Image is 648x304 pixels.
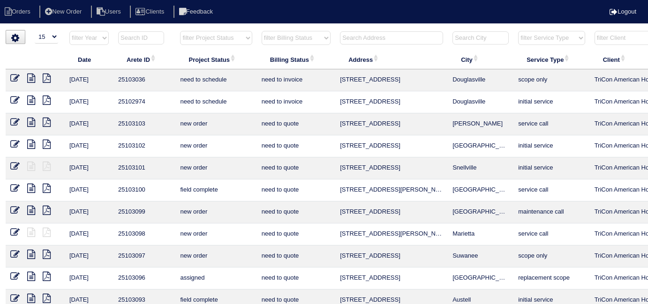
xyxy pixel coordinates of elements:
td: field complete [175,179,256,201]
td: Marietta [448,223,513,245]
td: [STREET_ADDRESS] [335,113,448,135]
td: service call [513,179,589,201]
td: initial service [513,157,589,179]
td: maintenance call [513,201,589,223]
td: need to quote [257,113,335,135]
td: [STREET_ADDRESS] [335,135,448,157]
td: new order [175,223,256,245]
td: 25103036 [113,69,175,91]
td: [DATE] [65,157,113,179]
th: Address: activate to sort column ascending [335,50,448,69]
td: replacement scope [513,267,589,289]
td: [DATE] [65,245,113,267]
th: Project Status: activate to sort column ascending [175,50,256,69]
input: Search City [452,31,509,44]
td: [DATE] [65,135,113,157]
a: Logout [610,8,636,15]
th: City: activate to sort column ascending [448,50,513,69]
td: [DATE] [65,201,113,223]
li: Clients [130,6,172,18]
li: Users [91,6,128,18]
td: service call [513,113,589,135]
td: initial service [513,135,589,157]
td: need to quote [257,201,335,223]
td: [STREET_ADDRESS][PERSON_NAME] [335,179,448,201]
td: 25102974 [113,91,175,113]
td: 25103100 [113,179,175,201]
td: [STREET_ADDRESS][PERSON_NAME] [335,223,448,245]
td: [DATE] [65,223,113,245]
td: 25103097 [113,245,175,267]
td: [DATE] [65,113,113,135]
td: [DATE] [65,91,113,113]
td: [STREET_ADDRESS] [335,201,448,223]
td: new order [175,113,256,135]
td: [DATE] [65,267,113,289]
td: [GEOGRAPHIC_DATA] [448,135,513,157]
td: service call [513,223,589,245]
td: 25103096 [113,267,175,289]
td: [PERSON_NAME] [448,113,513,135]
td: initial service [513,91,589,113]
li: New Order [39,6,89,18]
td: need to quote [257,179,335,201]
input: Search Address [340,31,443,44]
td: assigned [175,267,256,289]
a: New Order [39,8,89,15]
td: new order [175,157,256,179]
td: 25103103 [113,113,175,135]
td: need to quote [257,223,335,245]
td: Snellville [448,157,513,179]
td: [GEOGRAPHIC_DATA] [448,179,513,201]
th: Service Type: activate to sort column ascending [513,50,589,69]
td: [STREET_ADDRESS] [335,245,448,267]
td: [GEOGRAPHIC_DATA] [448,267,513,289]
td: [DATE] [65,69,113,91]
td: need to quote [257,135,335,157]
td: [STREET_ADDRESS] [335,69,448,91]
td: need to quote [257,245,335,267]
td: scope only [513,245,589,267]
a: Users [91,8,128,15]
td: [DATE] [65,179,113,201]
td: [STREET_ADDRESS] [335,267,448,289]
td: 25103102 [113,135,175,157]
td: need to invoice [257,69,335,91]
input: Search ID [118,31,164,44]
td: 25103101 [113,157,175,179]
td: new order [175,135,256,157]
th: Date [65,50,113,69]
td: 25103099 [113,201,175,223]
td: new order [175,201,256,223]
td: new order [175,245,256,267]
td: need to schedule [175,91,256,113]
td: [STREET_ADDRESS] [335,157,448,179]
td: Douglasville [448,69,513,91]
td: need to invoice [257,91,335,113]
td: need to quote [257,267,335,289]
td: [GEOGRAPHIC_DATA] [448,201,513,223]
li: Feedback [173,6,220,18]
td: [STREET_ADDRESS] [335,91,448,113]
a: Clients [130,8,172,15]
td: need to quote [257,157,335,179]
th: Arete ID: activate to sort column ascending [113,50,175,69]
td: need to schedule [175,69,256,91]
th: Billing Status: activate to sort column ascending [257,50,335,69]
td: 25103098 [113,223,175,245]
td: scope only [513,69,589,91]
td: Suwanee [448,245,513,267]
td: Douglasville [448,91,513,113]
